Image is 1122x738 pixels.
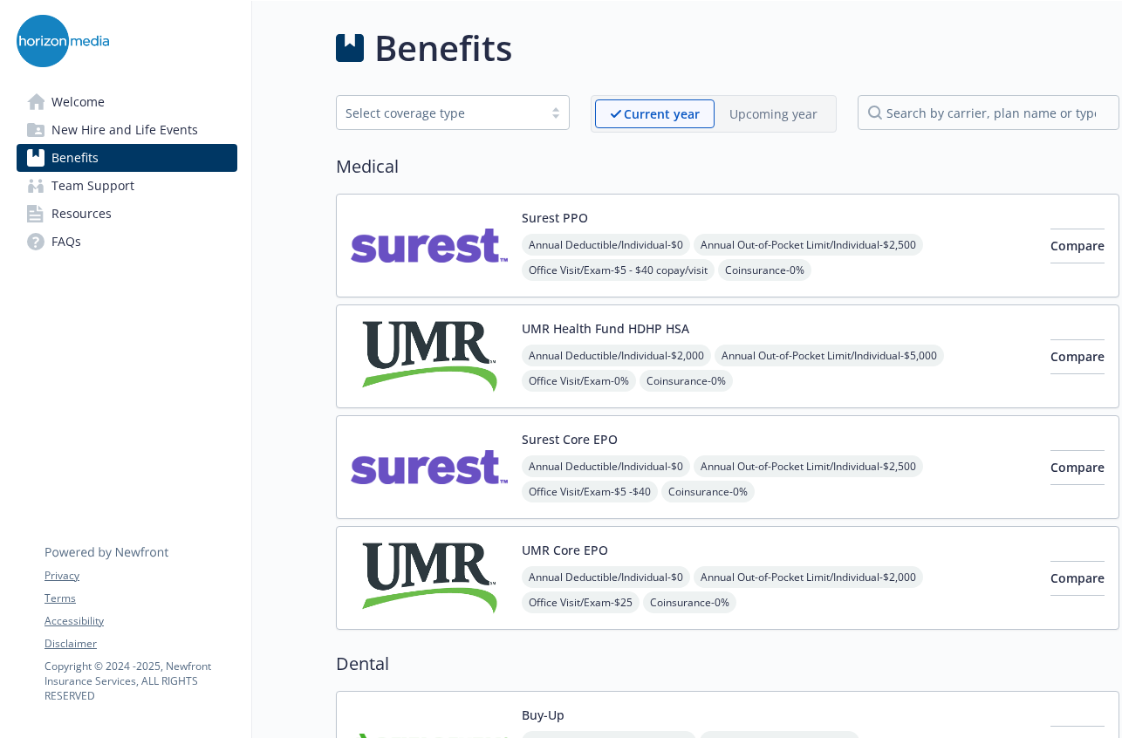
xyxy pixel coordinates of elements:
[336,154,1119,180] h2: Medical
[351,430,508,504] img: Surest carrier logo
[522,208,588,227] button: Surest PPO
[351,319,508,393] img: UMR carrier logo
[715,345,944,366] span: Annual Out-of-Pocket Limit/Individual - $5,000
[351,541,508,615] img: UMR carrier logo
[522,591,640,613] span: Office Visit/Exam - $25
[51,144,99,172] span: Benefits
[44,591,236,606] a: Terms
[17,200,237,228] a: Resources
[1050,459,1105,475] span: Compare
[718,259,811,281] span: Coinsurance - 0%
[694,234,923,256] span: Annual Out-of-Pocket Limit/Individual - $2,500
[640,370,733,392] span: Coinsurance - 0%
[51,228,81,256] span: FAQs
[522,259,715,281] span: Office Visit/Exam - $5 - $40 copay/visit
[374,22,512,74] h1: Benefits
[345,104,534,122] div: Select coverage type
[694,455,923,477] span: Annual Out-of-Pocket Limit/Individual - $2,500
[661,481,755,502] span: Coinsurance - 0%
[522,566,690,588] span: Annual Deductible/Individual - $0
[51,200,112,228] span: Resources
[336,651,1119,677] h2: Dental
[522,481,658,502] span: Office Visit/Exam - $5 -$40
[522,430,618,448] button: Surest Core EPO
[1050,237,1105,254] span: Compare
[51,172,134,200] span: Team Support
[624,105,700,123] p: Current year
[17,88,237,116] a: Welcome
[522,455,690,477] span: Annual Deductible/Individual - $0
[643,591,736,613] span: Coinsurance - 0%
[44,636,236,652] a: Disclaimer
[1050,348,1105,365] span: Compare
[1050,450,1105,485] button: Compare
[351,208,508,283] img: Surest carrier logo
[17,144,237,172] a: Benefits
[51,88,105,116] span: Welcome
[1050,570,1105,586] span: Compare
[1050,339,1105,374] button: Compare
[858,95,1119,130] input: search by carrier, plan name or type
[694,566,923,588] span: Annual Out-of-Pocket Limit/Individual - $2,000
[522,706,564,724] button: Buy-Up
[51,116,198,144] span: New Hire and Life Events
[17,172,237,200] a: Team Support
[1050,561,1105,596] button: Compare
[522,345,711,366] span: Annual Deductible/Individual - $2,000
[522,319,689,338] button: UMR Health Fund HDHP HSA
[522,370,636,392] span: Office Visit/Exam - 0%
[17,116,237,144] a: New Hire and Life Events
[729,105,818,123] p: Upcoming year
[44,613,236,629] a: Accessibility
[522,541,608,559] button: UMR Core EPO
[44,568,236,584] a: Privacy
[522,234,690,256] span: Annual Deductible/Individual - $0
[1050,229,1105,263] button: Compare
[17,228,237,256] a: FAQs
[44,659,236,703] p: Copyright © 2024 - 2025 , Newfront Insurance Services, ALL RIGHTS RESERVED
